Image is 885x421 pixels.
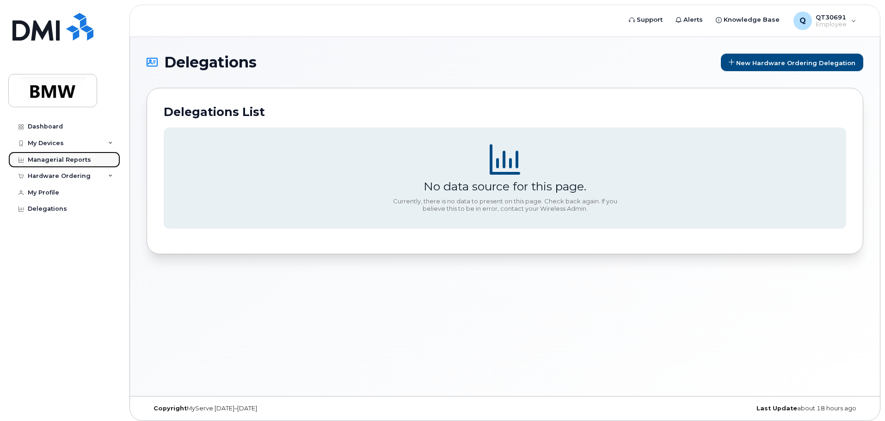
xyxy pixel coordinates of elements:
div: Currently, there is no data to present on this page. Check back again. If you believe this to be ... [389,198,621,212]
strong: Copyright [154,405,187,412]
span: Delegations [164,55,257,69]
strong: Last Update [756,405,797,412]
iframe: Messenger Launcher [845,381,878,414]
div: MyServe [DATE]–[DATE] [147,405,386,412]
h2: Delegations List [164,105,846,119]
a: New Hardware Ordering Delegation [721,54,863,71]
div: No data source for this page. [424,179,586,193]
span: New Hardware Ordering Delegation [736,59,855,66]
div: about 18 hours ago [624,405,863,412]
